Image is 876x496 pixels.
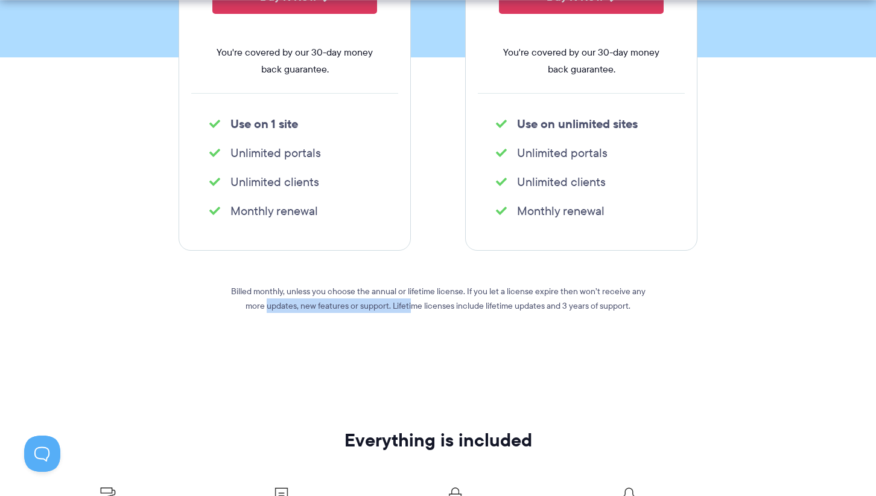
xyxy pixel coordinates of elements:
[209,144,380,161] li: Unlimited portals
[517,115,638,133] strong: Use on unlimited sites
[496,173,667,190] li: Unlimited clients
[209,173,380,190] li: Unlimited clients
[212,44,377,78] span: You're covered by our 30-day money back guarantee.
[209,202,380,219] li: Monthly renewal
[230,115,298,133] strong: Use on 1 site
[221,284,655,313] p: Billed monthly, unless you choose the annual or lifetime license. If you let a license expire the...
[496,202,667,219] li: Monthly renewal
[100,430,777,450] h2: Everything is included
[499,44,664,78] span: You're covered by our 30-day money back guarantee.
[496,144,667,161] li: Unlimited portals
[24,436,60,472] iframe: Toggle Customer Support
